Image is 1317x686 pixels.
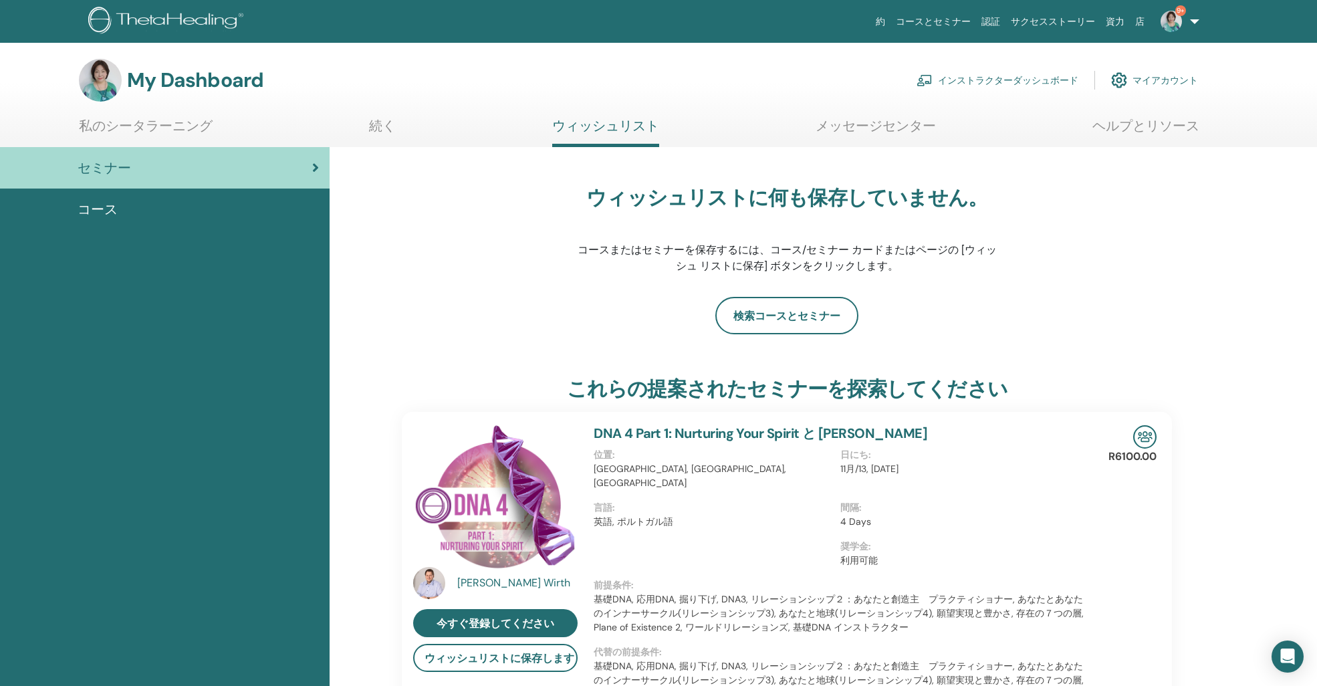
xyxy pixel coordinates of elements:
[840,540,1079,554] p: 奨学金 :
[369,118,396,144] a: 続く
[840,462,1079,476] p: 11月/13, [DATE]
[437,616,554,631] span: 今すぐ登録してください
[594,501,832,515] p: 言語 :
[840,554,1079,568] p: 利用可能
[413,609,578,637] a: 今すぐ登録してください
[1175,5,1186,16] span: 9+
[840,515,1079,529] p: 4 Days
[715,297,858,334] a: 検索コースとセミナー
[1100,9,1130,34] a: 資力
[976,9,1005,34] a: 認証
[1111,69,1127,92] img: cog.svg
[594,515,832,529] p: 英語, ポルトガル語
[870,9,890,34] a: 約
[890,9,976,34] a: コースとセミナー
[457,575,581,591] a: [PERSON_NAME] Wirth
[594,425,927,442] a: DNA 4 Part 1: Nurturing Your Spirit と [PERSON_NAME]
[1272,641,1304,673] div: Open Intercom Messenger
[594,448,832,462] p: 位置 :
[552,118,659,147] a: ウィッシュリスト
[816,118,936,144] a: メッセージセンター
[79,59,122,102] img: default.jpg
[576,242,997,274] p: コースまたはセミナーを保存するには、コース/セミナー カードまたはページの [ウィッシュ リストに保存] ボタンをクリックします。
[576,186,997,210] h3: ウィッシュリストに何も保存していません。
[78,199,118,219] span: コース
[1092,118,1199,144] a: ヘルプとリソース
[1161,11,1182,32] img: default.jpg
[127,68,263,92] h3: My Dashboard
[413,644,578,672] button: ウィッシュリストに保存します
[1133,425,1157,449] img: In-Person Seminar
[1108,449,1157,465] p: R6100.00
[413,567,445,599] img: default.jpg
[413,425,578,571] img: DNA 4 Part 1: Nurturing Your Spirit
[567,377,1007,401] h3: これらの提案されたセミナーを探索してください
[840,448,1079,462] p: 日にち :
[594,578,1087,592] p: 前提条件 :
[78,158,131,178] span: セミナー
[79,118,213,144] a: 私のシータラーニング
[1130,9,1150,34] a: 店
[917,66,1078,95] a: インストラクターダッシュボード
[88,7,248,37] img: logo.png
[594,462,832,490] p: [GEOGRAPHIC_DATA], [GEOGRAPHIC_DATA], [GEOGRAPHIC_DATA]
[1111,66,1198,95] a: マイアカウント
[1005,9,1100,34] a: サクセスストーリー
[840,501,1079,515] p: 間隔 :
[917,74,933,86] img: chalkboard-teacher.svg
[594,645,1087,659] p: 代替の前提条件 :
[594,592,1087,635] p: 基礎DNA, 応用DNA, 掘り下げ, DNA3, リレーションシップ２：あなたと創造主 プラクティショナー, あなたとあなたのインナーサークル(リレーションシップ3), あなたと地球(リレーシ...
